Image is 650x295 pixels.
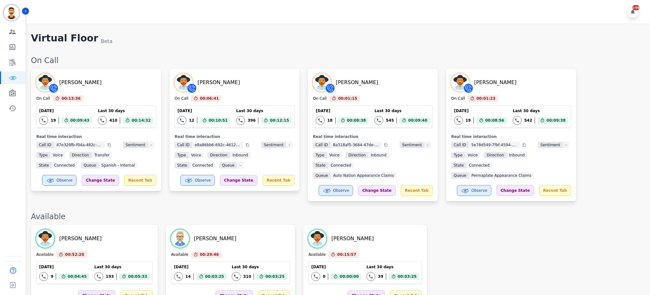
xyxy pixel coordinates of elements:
span: Auto Nation Appearance Claims [330,172,396,179]
img: Avatar [313,74,331,91]
div: [DATE] [39,108,92,113]
span: Observe [195,178,211,183]
span: Queue [219,162,237,169]
img: Avatar [308,230,326,248]
span: 00:09:40 [408,117,427,124]
button: Observe [319,185,353,196]
span: Permaplate Appearance Claims [469,172,534,179]
span: 00:13:36 [61,95,81,102]
div: Last 30 days [513,108,568,113]
span: Call ID [451,142,469,148]
span: - [563,142,569,148]
span: Type [451,152,465,158]
span: State [313,162,328,169]
span: 8a318af5-3684-47de-8ad5-dd914a88fc55 [330,142,381,148]
span: Call ID [313,142,330,148]
span: 00:12:15 [270,117,289,124]
span: voice [50,152,66,158]
div: Last 30 days [94,264,150,270]
div: [PERSON_NAME] [331,235,374,242]
div: 12 [189,118,194,123]
div: Last 30 days [232,264,287,270]
div: +99 [632,5,639,10]
div: Change State [220,175,257,186]
span: 00:03:25 [398,273,417,280]
div: On Call [175,96,188,102]
span: voice [327,152,342,158]
img: Avatar [171,230,189,248]
span: Sentiment [261,142,286,148]
span: voice [189,152,204,158]
h1: Virtual Floor [31,32,98,45]
div: [DATE] [316,108,368,113]
div: Last 30 days [366,264,419,270]
div: Recent Tab [539,185,571,196]
span: connected [190,162,216,169]
span: 5e78d549-7fbf-4594-838c-a7a47a70eba3 [469,142,520,148]
span: connected [52,162,77,169]
span: 00:01:23 [476,95,495,102]
span: 00:09:38 [546,117,566,124]
img: Avatar [451,74,469,91]
span: Sentiment [400,142,424,148]
span: Type [175,152,189,158]
span: 00:01:15 [338,95,357,102]
span: 00:05:33 [128,273,147,280]
div: Last 30 days [236,108,292,113]
div: [DATE] [174,264,227,270]
div: Recent Tab [263,175,294,186]
div: Last 30 days [98,108,153,113]
span: 00:06:41 [200,95,219,102]
span: Type [36,152,50,158]
div: Change State [496,185,534,196]
span: Direction [484,152,506,158]
span: Sentiment [538,142,563,148]
span: inbound [230,152,251,158]
span: 00:03:25 [265,273,285,280]
img: Avatar [36,230,54,248]
span: Call ID [175,142,192,148]
div: Change State [358,185,395,196]
span: 00:14:32 [132,117,151,124]
div: 19 [51,118,56,123]
span: Queue [81,162,98,169]
img: Avatar [175,74,192,91]
span: voice [465,152,480,158]
div: 14 [185,274,191,279]
div: [DATE] [454,108,507,113]
div: Recent Tab [124,175,156,186]
span: Direction [346,152,368,158]
span: transfer [92,152,112,158]
div: Real time interaction [175,134,294,139]
span: inbound [507,152,527,158]
div: 545 [386,118,394,123]
div: 410 [109,118,117,123]
div: Recent Tab [401,185,433,196]
div: On Call [31,55,644,66]
span: 00:00:00 [340,273,359,280]
span: Queue [313,172,330,179]
span: State [36,162,52,169]
span: connected [328,162,354,169]
span: Observe [56,178,72,183]
div: 542 [524,118,532,123]
button: Observe [457,185,491,196]
span: Observe [333,188,349,193]
span: 00:04:45 [68,273,87,280]
div: Available [31,212,644,222]
span: 00:03:25 [205,273,224,280]
span: Direction [69,152,91,158]
div: 18 [327,118,333,123]
div: Change State [82,175,119,186]
div: Beta [101,38,112,45]
span: 00:10:51 [209,117,228,124]
span: Sentiment [123,142,148,148]
div: [PERSON_NAME] [194,235,236,242]
div: [DATE] [177,108,230,113]
span: inbound [368,152,389,158]
span: 00:08:56 [485,117,504,124]
span: State [175,162,190,169]
span: 47e328fb-f04a-482c-be5e-33de10ccc4e4 [54,142,105,148]
span: Direction [207,152,230,158]
div: [PERSON_NAME] [474,79,516,86]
